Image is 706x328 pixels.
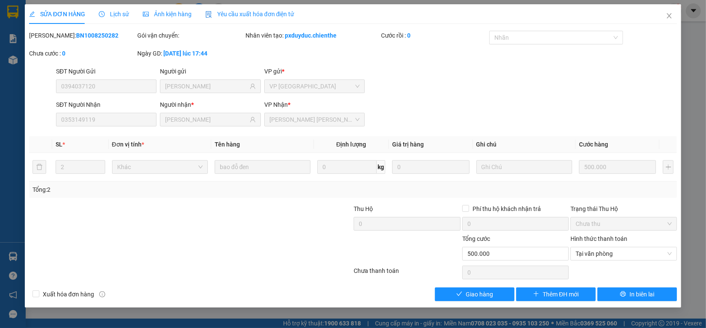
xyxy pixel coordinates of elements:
b: pxduyduc.chienthe [285,32,337,39]
span: printer [620,291,626,298]
div: Người gửi [160,67,260,76]
input: 0 [579,160,656,174]
span: Ảnh kiện hàng [143,11,192,18]
span: Phí thu hộ khách nhận trả [469,204,544,214]
button: plus [663,160,674,174]
label: Hình thức thanh toán [570,235,627,242]
span: Yêu cầu xuất hóa đơn điện tử [205,11,295,18]
span: VP Bắc Ninh [269,80,360,93]
span: picture [143,11,149,17]
button: Close [657,4,681,28]
span: close [666,12,673,19]
button: printerIn biên lai [597,287,677,301]
span: Giao hàng [466,290,493,299]
b: 0 [407,32,411,39]
input: Tên người gửi [165,82,248,91]
span: VP Hồ Chí Minh [269,113,360,126]
b: 0 [62,50,65,57]
div: SĐT Người Nhận [56,100,157,109]
span: Chưa thu [576,217,672,230]
button: plusThêm ĐH mới [516,287,596,301]
div: Tổng: 2 [32,185,273,194]
div: Nhân viên tạo: [245,31,379,40]
span: plus [533,291,539,298]
div: Gói vận chuyển: [137,31,244,40]
div: Người nhận [160,100,260,109]
span: Xuất hóa đơn hàng [39,290,97,299]
div: Ngày GD: [137,49,244,58]
span: Khác [117,161,203,173]
span: Cước hàng [579,141,608,148]
div: Trạng thái Thu Hộ [570,204,677,214]
span: In biên lai [629,290,654,299]
input: Tên người nhận [165,115,248,124]
span: Lịch sử [99,11,129,18]
span: VP Nhận [264,101,288,108]
span: Thêm ĐH mới [543,290,579,299]
span: edit [29,11,35,17]
div: SĐT Người Gửi [56,67,157,76]
th: Ghi chú [473,136,576,153]
span: info-circle [99,291,105,297]
input: 0 [392,160,470,174]
span: Giá trị hàng [392,141,424,148]
div: [PERSON_NAME]: [29,31,136,40]
div: Chưa cước : [29,49,136,58]
span: clock-circle [99,11,105,17]
span: user [250,117,256,123]
span: user [250,83,256,89]
div: VP gửi [264,67,365,76]
span: check [456,291,462,298]
span: Tại văn phòng [576,247,672,260]
div: Cước rồi : [381,31,487,40]
span: SL [56,141,62,148]
span: Tổng cước [462,235,490,242]
span: Đơn vị tính [112,141,144,148]
span: Thu Hộ [354,205,373,212]
input: VD: Bàn, Ghế [215,160,310,174]
span: kg [377,160,385,174]
button: delete [32,160,46,174]
b: BN1008250282 [76,32,118,39]
img: icon [205,11,212,18]
span: SỬA ĐƠN HÀNG [29,11,85,18]
b: [DATE] lúc 17:44 [163,50,207,57]
button: checkGiao hàng [435,287,514,301]
span: Tên hàng [215,141,240,148]
span: Định lượng [336,141,366,148]
input: Ghi Chú [476,160,572,174]
div: Chưa thanh toán [353,266,461,281]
